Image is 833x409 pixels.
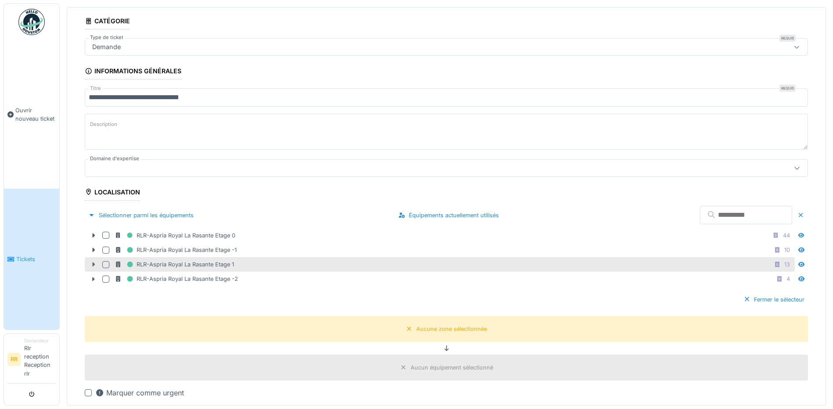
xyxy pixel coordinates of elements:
[784,260,790,269] div: 13
[24,337,56,344] div: Demandeur
[7,337,56,384] a: RR DemandeurRlr reception Reception rlr
[779,35,796,42] div: Requis
[115,244,237,255] div: RLR-Aspria Royal La Rasante Etage -1
[89,42,124,52] div: Demande
[740,294,808,305] div: Fermer le sélecteur
[85,65,181,79] div: Informations générales
[779,85,796,92] div: Requis
[88,119,119,130] label: Description
[18,9,45,35] img: Badge_color-CXgf-gQk.svg
[395,209,502,221] div: Équipements actuellement utilisés
[115,230,235,241] div: RLR-Aspria Royal La Rasante Etage 0
[24,337,56,381] li: Rlr reception Reception rlr
[85,14,130,29] div: Catégorie
[88,155,141,162] label: Domaine d'expertise
[4,189,59,329] a: Tickets
[416,325,487,333] div: Aucune zone sélectionnée
[85,209,197,221] div: Sélectionner parmi les équipements
[16,255,56,263] span: Tickets
[15,106,56,123] span: Ouvrir nouveau ticket
[88,34,125,41] label: Type de ticket
[786,275,790,283] div: 4
[115,259,234,270] div: RLR-Aspria Royal La Rasante Etage 1
[4,40,59,189] a: Ouvrir nouveau ticket
[7,353,21,366] li: RR
[115,273,238,284] div: RLR-Aspria Royal La Rasante Etage -2
[784,246,790,254] div: 10
[88,85,103,92] label: Titre
[411,363,493,372] div: Aucun équipement sélectionné
[95,387,184,398] div: Marquer comme urgent
[85,186,140,201] div: Localisation
[783,231,790,240] div: 44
